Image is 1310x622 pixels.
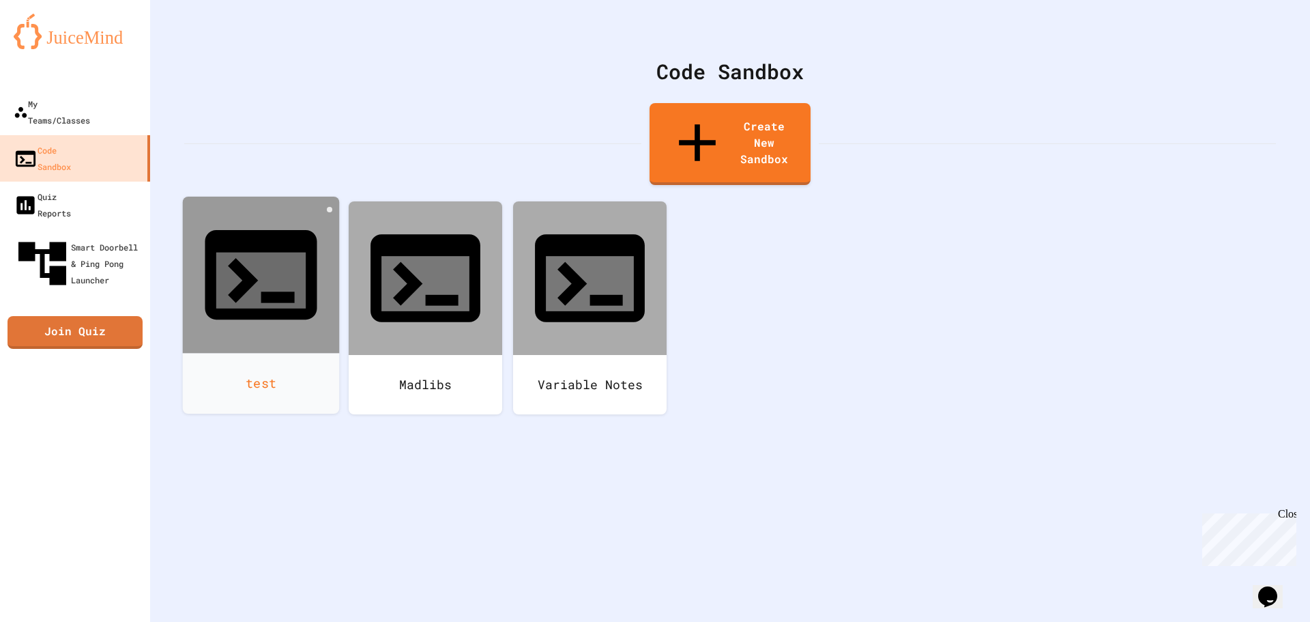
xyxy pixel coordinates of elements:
[14,188,71,221] div: Quiz Reports
[14,235,145,292] div: Smart Doorbell & Ping Pong Launcher
[5,5,94,87] div: Chat with us now!Close
[14,142,71,175] div: Code Sandbox
[14,14,136,49] img: logo-orange.svg
[184,56,1276,87] div: Code Sandbox
[349,355,502,414] div: Madlibs
[513,201,667,414] a: Variable Notes
[14,96,90,128] div: My Teams/Classes
[650,103,811,185] a: Create New Sandbox
[1253,567,1296,608] iframe: chat widget
[183,353,340,414] div: test
[513,355,667,414] div: Variable Notes
[183,197,340,414] a: test
[349,201,502,414] a: Madlibs
[1197,508,1296,566] iframe: chat widget
[8,316,143,349] a: Join Quiz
